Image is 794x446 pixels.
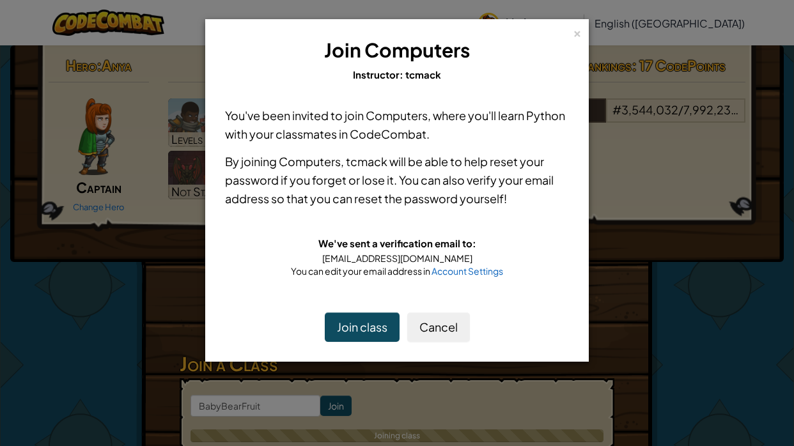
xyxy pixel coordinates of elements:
[405,68,441,81] span: tcmack
[225,154,554,206] span: will be able to help reset your password if you forget or lose it. You can also verify your email...
[318,237,476,249] span: We've sent a verification email to:
[225,127,430,141] span: with your classmates in CodeCombat.
[407,312,470,342] button: Cancel
[279,154,341,169] span: Computers
[324,38,361,62] span: Join
[325,312,400,342] button: Join class
[366,108,428,123] span: Computers
[428,108,526,123] span: , where you'll learn
[353,68,405,81] span: Instructor:
[573,25,582,38] div: ×
[364,38,470,62] span: Computers
[291,265,432,277] span: You can edit your email address in
[225,108,366,123] span: You've been invited to join
[346,154,387,169] span: tcmack
[225,154,279,169] span: By joining
[341,154,346,169] span: ,
[225,252,569,265] div: [EMAIL_ADDRESS][DOMAIN_NAME]
[432,265,503,277] a: Account Settings
[526,108,565,123] span: Python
